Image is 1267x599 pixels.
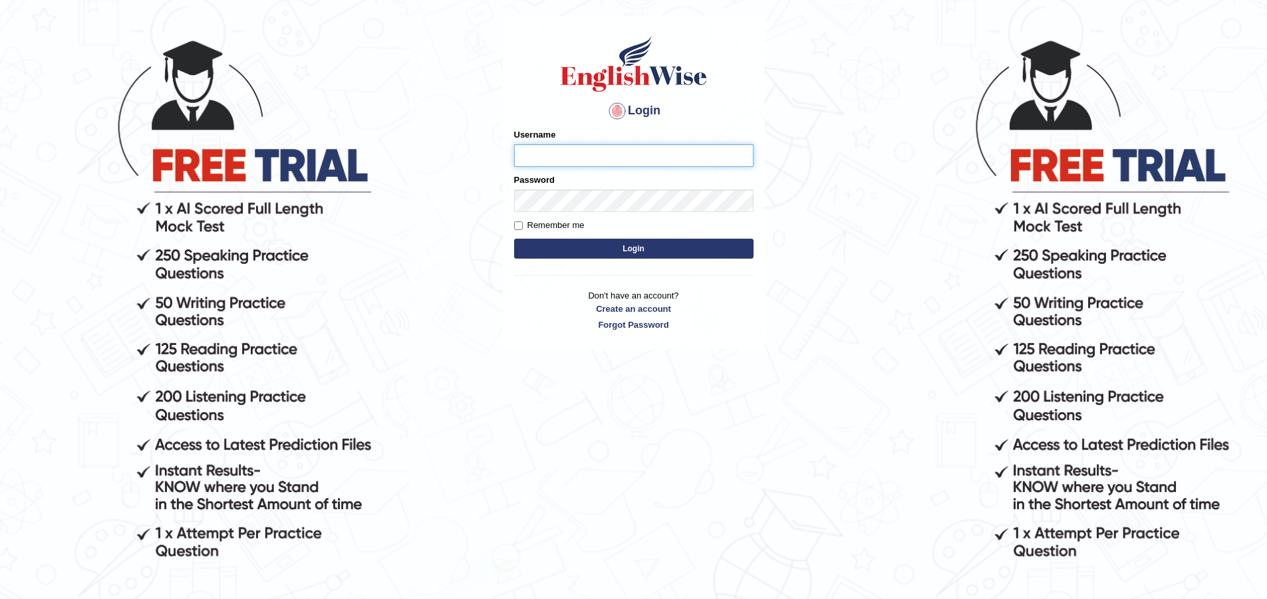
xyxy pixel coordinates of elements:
[558,34,710,94] img: Logo of English Wise sign in for intelligent practice with AI
[514,239,754,259] button: Login
[514,128,556,141] label: Username
[514,318,754,331] a: Forgot Password
[514,302,754,315] a: Create an account
[514,221,523,230] input: Remember me
[514,219,585,232] label: Remember me
[514,174,555,186] label: Password
[514,100,754,122] h4: Login
[514,289,754,330] p: Don't have an account?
